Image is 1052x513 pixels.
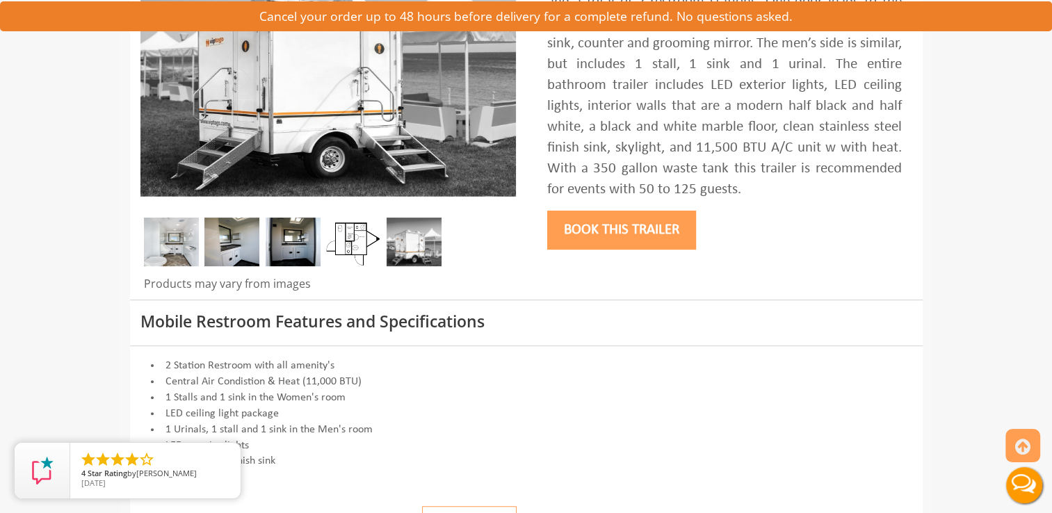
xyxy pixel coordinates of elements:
img: A mini restroom trailer with two separate stations and separate doors for males and females [387,218,442,266]
img: DSC_0016_email [204,218,259,266]
img: Floor Plan of 2 station Mini restroom with sink and toilet [326,218,381,266]
li:  [124,451,140,468]
h3: Mobile Restroom Features and Specifications [140,313,912,330]
button: Live Chat [996,457,1052,513]
li: Stainless steel finish sink [140,453,912,469]
img: DSC_0004_email [266,218,321,266]
span: Star Rating [88,468,127,478]
li: 1 Urinals, 1 stall and 1 sink in the Men's room [140,422,912,438]
span: 4 [81,468,86,478]
li: Skylight [140,469,912,485]
li: LED exterior lights [140,438,912,454]
li:  [138,451,155,468]
li:  [109,451,126,468]
li:  [80,451,97,468]
button: Book this trailer [547,211,696,250]
img: Review Rating [29,457,56,484]
div: Products may vary from images [140,276,516,300]
li: Central Air Condistion & Heat (11,000 BTU) [140,374,912,390]
li:  [95,451,111,468]
img: Inside of complete restroom with a stall, a urinal, tissue holders, cabinets and mirror [144,218,199,266]
span: by [81,469,229,479]
li: 2 Station Restroom with all amenity's [140,358,912,374]
li: 1 Stalls and 1 sink in the Women's room [140,390,912,406]
span: [PERSON_NAME] [136,468,197,478]
li: LED ceiling light package [140,406,912,422]
span: [DATE] [81,478,106,488]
